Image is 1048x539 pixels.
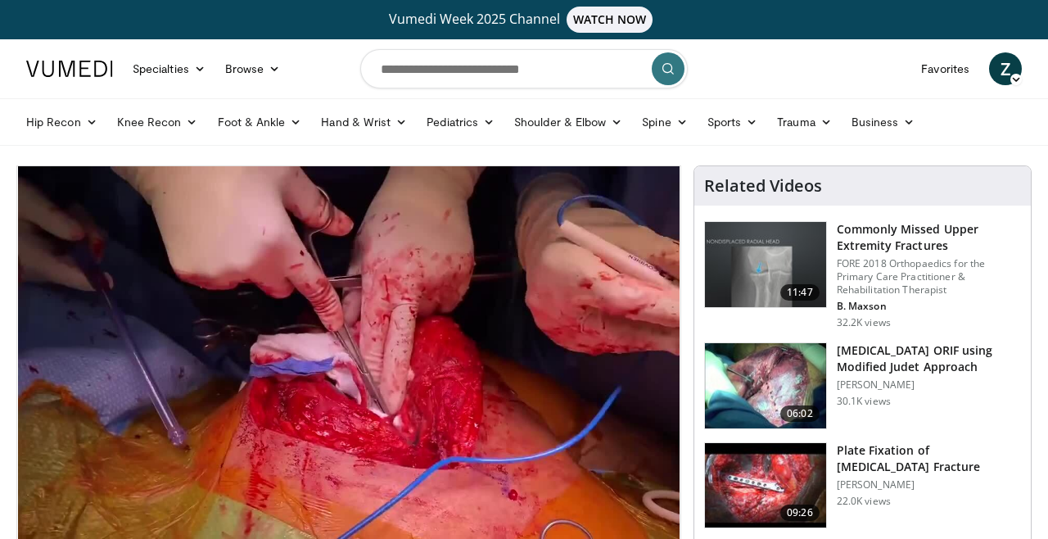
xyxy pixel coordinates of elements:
a: Business [842,106,925,138]
a: Sports [698,106,768,138]
a: Favorites [911,52,979,85]
a: Foot & Ankle [208,106,312,138]
a: Shoulder & Elbow [504,106,632,138]
a: Vumedi Week 2025 ChannelWATCH NOW [29,7,1019,33]
p: FORE 2018 Orthopaedics for the Primary Care Practitioner & Rehabilitation Therapist [837,257,1021,297]
p: B. Maxson [837,300,1021,313]
h3: Plate Fixation of [MEDICAL_DATA] Fracture [837,442,1021,475]
a: Pediatrics [417,106,504,138]
p: [PERSON_NAME] [837,478,1021,491]
img: 322858_0000_1.png.150x105_q85_crop-smart_upscale.jpg [705,343,826,428]
h3: Commonly Missed Upper Extremity Fractures [837,221,1021,254]
a: 09:26 Plate Fixation of [MEDICAL_DATA] Fracture [PERSON_NAME] 22.0K views [704,442,1021,529]
p: 32.2K views [837,316,891,329]
p: [PERSON_NAME] [837,378,1021,392]
img: Picture_4_42_2.png.150x105_q85_crop-smart_upscale.jpg [705,443,826,528]
a: Hip Recon [16,106,107,138]
h4: Related Videos [704,176,822,196]
img: b2c65235-e098-4cd2-ab0f-914df5e3e270.150x105_q85_crop-smart_upscale.jpg [705,222,826,307]
h3: [MEDICAL_DATA] ORIF using Modified Judet Approach [837,342,1021,375]
a: 11:47 Commonly Missed Upper Extremity Fractures FORE 2018 Orthopaedics for the Primary Care Pract... [704,221,1021,329]
a: Z [989,52,1022,85]
a: Specialties [123,52,215,85]
span: 09:26 [780,505,820,521]
span: WATCH NOW [567,7,653,33]
span: 06:02 [780,405,820,422]
a: Trauma [767,106,842,138]
p: 22.0K views [837,495,891,508]
a: Spine [632,106,697,138]
a: Browse [215,52,291,85]
a: 06:02 [MEDICAL_DATA] ORIF using Modified Judet Approach [PERSON_NAME] 30.1K views [704,342,1021,429]
img: VuMedi Logo [26,61,113,77]
input: Search topics, interventions [360,49,688,88]
a: Hand & Wrist [311,106,417,138]
a: Knee Recon [107,106,208,138]
p: 30.1K views [837,395,891,408]
span: 11:47 [780,284,820,301]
